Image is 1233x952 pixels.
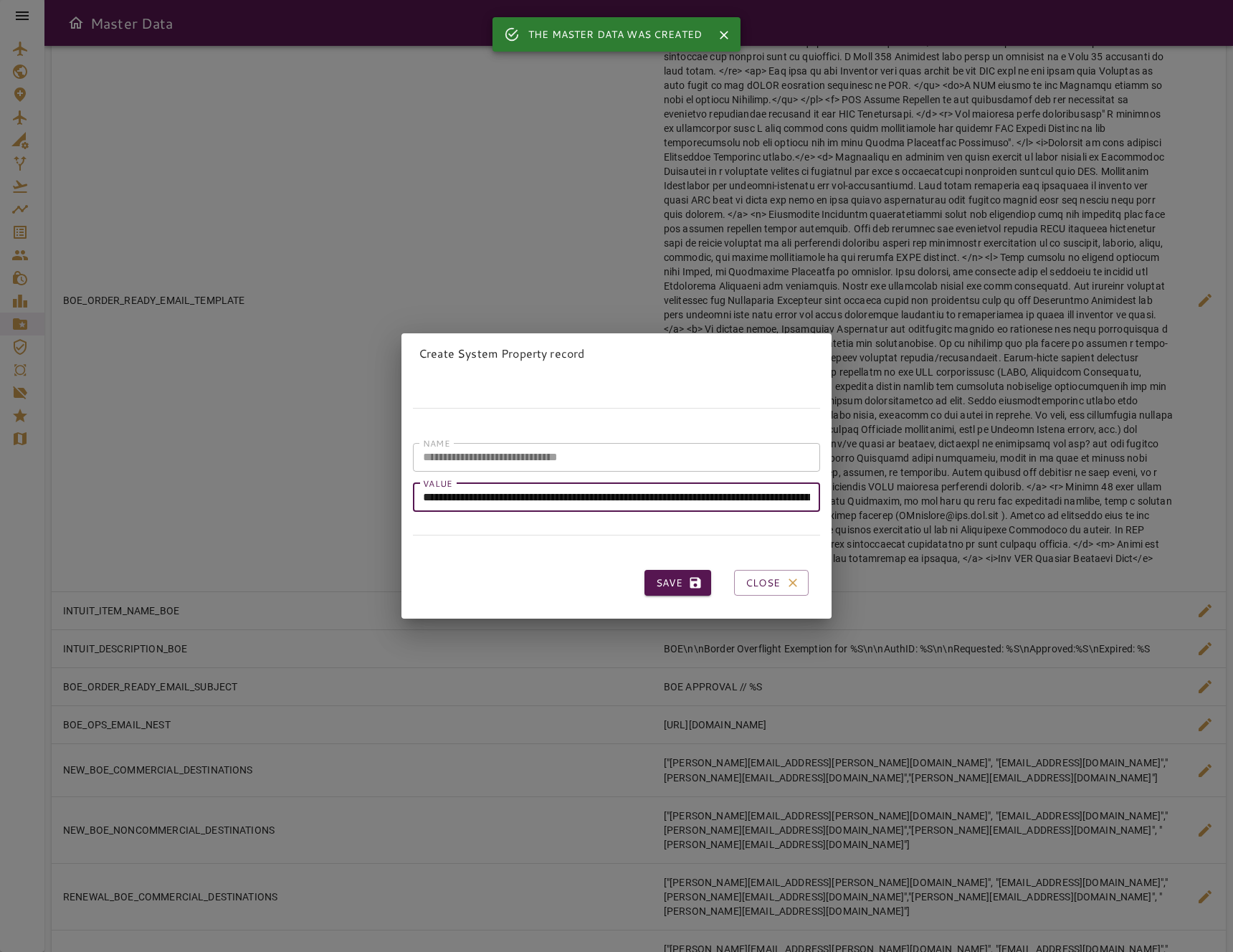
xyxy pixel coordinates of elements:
[423,437,449,449] label: NAME
[419,345,814,362] p: Create System Property record
[528,22,702,47] div: THE MASTER DATA WAS CREATED
[713,24,735,46] button: Close
[423,477,452,489] label: VALUE
[734,570,809,596] button: Close
[644,570,711,596] button: Save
